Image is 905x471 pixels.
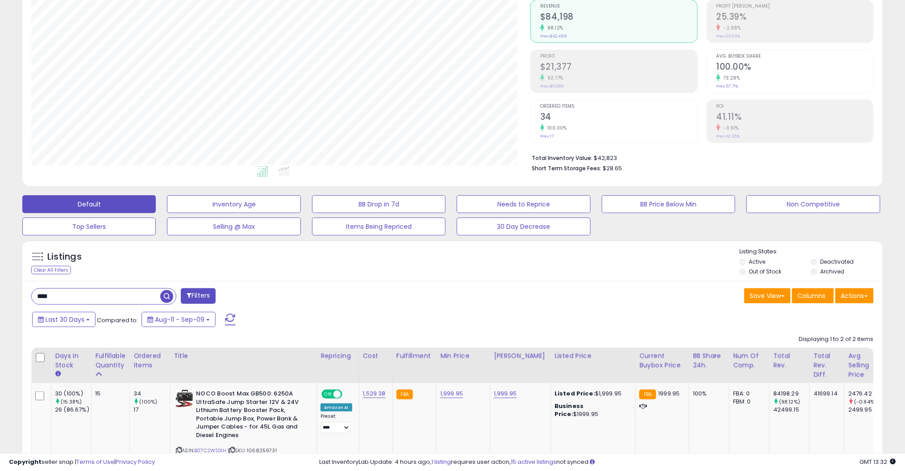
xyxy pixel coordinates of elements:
[835,288,874,303] button: Actions
[47,251,82,263] h5: Listings
[22,195,156,213] button: Default
[555,351,632,361] div: Listed Price
[97,316,138,324] span: Compared to:
[717,34,741,39] small: Prev: 26.09%
[440,389,463,398] a: 1,999.95
[544,25,563,31] small: 98.12%
[799,335,874,344] div: Displaying 1 to 2 of 2 items
[749,268,782,275] label: Out of Stock
[457,195,590,213] button: Needs to Reprice
[55,351,88,370] div: Days In Stock
[61,398,82,405] small: (15.38%)
[639,390,656,400] small: FBA
[55,406,91,414] div: 26 (86.67%)
[540,134,554,139] small: Prev: 17
[555,390,629,398] div: $1,999.95
[55,370,60,378] small: Days In Stock.
[721,75,740,81] small: 73.28%
[540,84,564,89] small: Prev: $11,089
[139,398,157,405] small: (100%)
[312,218,446,236] button: Items Being Repriced
[717,104,873,109] span: ROI
[363,389,386,398] a: 1,529.38
[693,390,722,398] div: 100%
[717,62,873,74] h2: 100.00%
[813,351,841,379] div: Total Rev. Diff.
[744,288,791,303] button: Save View
[116,458,155,466] a: Privacy Policy
[22,218,156,236] button: Top Sellers
[321,351,355,361] div: Repricing
[167,195,300,213] button: Inventory Age
[733,390,763,398] div: FBA: 0
[855,398,877,405] small: (-0.94%)
[747,195,880,213] button: Non Competitive
[155,315,204,324] span: Aug-11 - Sep-09
[848,351,881,379] div: Avg Selling Price
[321,413,352,433] div: Preset:
[717,84,738,89] small: Prev: 57.71%
[440,351,486,361] div: Min Price
[717,4,873,9] span: Profit [PERSON_NAME]
[540,4,697,9] span: Revenue
[511,458,556,466] a: 15 active listings
[363,351,389,361] div: Cost
[494,389,517,398] a: 1,999.95
[555,389,595,398] b: Listed Price:
[322,391,334,398] span: ON
[9,458,42,466] strong: Copyright
[717,112,873,124] h2: 41.11%
[820,268,844,275] label: Archived
[142,312,216,327] button: Aug-11 - Sep-09
[396,351,433,361] div: Fulfillment
[555,402,629,418] div: $1999.95
[779,398,800,405] small: (98.12%)
[540,104,697,109] span: Ordered Items
[717,12,873,24] h2: 25.39%
[544,75,563,81] small: 92.77%
[31,266,71,274] div: Clear All Filters
[659,389,680,398] span: 1999.95
[133,406,170,414] div: 17
[733,398,763,406] div: FBM: 0
[133,390,170,398] div: 34
[494,351,547,361] div: [PERSON_NAME]
[321,404,352,412] div: Amazon AI
[733,351,766,370] div: Num of Comp.
[639,351,685,370] div: Current Buybox Price
[717,134,740,139] small: Prev: 42.65%
[773,351,806,370] div: Total Rev.
[532,154,592,162] b: Total Inventory Value:
[773,406,809,414] div: 42499.15
[555,402,584,418] b: Business Price:
[457,218,590,236] button: 30 Day Decrease
[341,391,355,398] span: OFF
[55,390,91,398] div: 30 (100%)
[76,458,114,466] a: Terms of Use
[544,125,567,131] small: 100.00%
[792,288,834,303] button: Columns
[813,390,838,398] div: 41699.14
[167,218,300,236] button: Selling @ Max
[717,54,873,59] span: Avg. Buybox Share
[312,195,446,213] button: BB Drop in 7d
[848,406,884,414] div: 2499.95
[540,54,697,59] span: Profit
[740,248,883,256] p: Listing States:
[396,390,413,400] small: FBA
[181,288,216,304] button: Filters
[431,458,451,466] a: 1 listing
[532,164,601,172] b: Short Term Storage Fees:
[133,351,166,370] div: Ordered Items
[540,34,567,39] small: Prev: $42,499
[196,390,304,442] b: NOCO Boost Max GB500: 6250A UltraSafe Jump Starter 12V & 24V Lithium Battery Booster Pack, Portab...
[773,390,809,398] div: 84198.29
[174,351,313,361] div: Title
[540,112,697,124] h2: 34
[848,390,884,398] div: 2476.42
[602,195,735,213] button: BB Price Below Min
[95,351,126,370] div: Fulfillable Quantity
[603,164,622,172] span: $28.65
[9,458,155,467] div: seller snap | |
[721,25,741,31] small: -2.68%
